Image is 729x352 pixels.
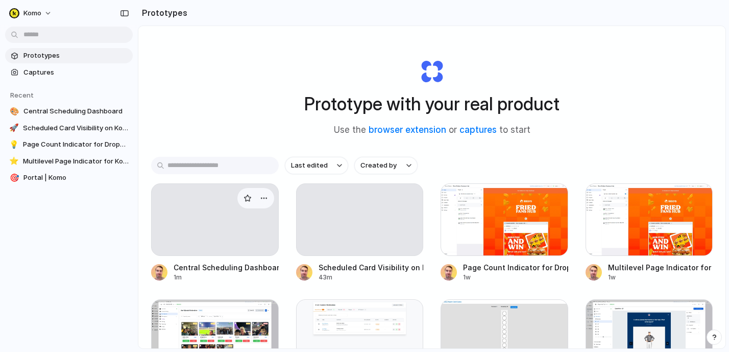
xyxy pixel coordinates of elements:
[5,48,133,63] a: Prototypes
[23,173,129,183] span: Portal | Komo
[360,160,397,171] span: Created by
[9,123,19,133] div: 🚀
[463,262,568,273] div: Page Count Indicator for Dropdown
[291,160,328,171] span: Last edited
[608,262,713,273] div: Multilevel Page Indicator for Komo Portal
[304,90,560,118] h1: Prototype with your real product
[354,157,418,174] button: Created by
[9,106,19,116] div: 🎨
[319,273,424,282] div: 43m
[5,154,133,169] a: ⭐Multilevel Page Indicator for Komo Portal
[174,273,279,282] div: 1m
[23,156,129,167] span: Multilevel Page Indicator for Komo Portal
[5,170,133,185] a: 🎯Portal | Komo
[138,7,187,19] h2: Prototypes
[23,123,129,133] span: Scheduled Card Visibility on Komo Portal
[5,5,57,21] button: komo
[369,125,446,135] a: browser extension
[5,137,133,152] a: 💡Page Count Indicator for Dropdown
[9,139,19,150] div: 💡
[5,121,133,136] a: 🚀Scheduled Card Visibility on Komo Portal
[9,173,19,183] div: 🎯
[5,65,133,80] a: Captures
[463,273,568,282] div: 1w
[296,183,424,282] a: Scheduled Card Visibility on Komo Portal43m
[285,157,348,174] button: Last edited
[23,8,41,18] span: komo
[319,262,424,273] div: Scheduled Card Visibility on Komo Portal
[23,106,129,116] span: Central Scheduling Dashboard
[334,124,530,137] span: Use the or to start
[608,273,713,282] div: 1w
[23,67,129,78] span: Captures
[441,183,568,282] a: Page Count Indicator for DropdownPage Count Indicator for Dropdown1w
[23,51,129,61] span: Prototypes
[5,104,133,119] a: 🎨Central Scheduling Dashboard
[9,156,19,167] div: ⭐
[151,183,279,282] a: Central Scheduling Dashboard1m
[459,125,497,135] a: captures
[23,139,129,150] span: Page Count Indicator for Dropdown
[10,91,34,99] span: Recent
[586,183,713,282] a: Multilevel Page Indicator for Komo PortalMultilevel Page Indicator for Komo Portal1w
[174,262,279,273] div: Central Scheduling Dashboard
